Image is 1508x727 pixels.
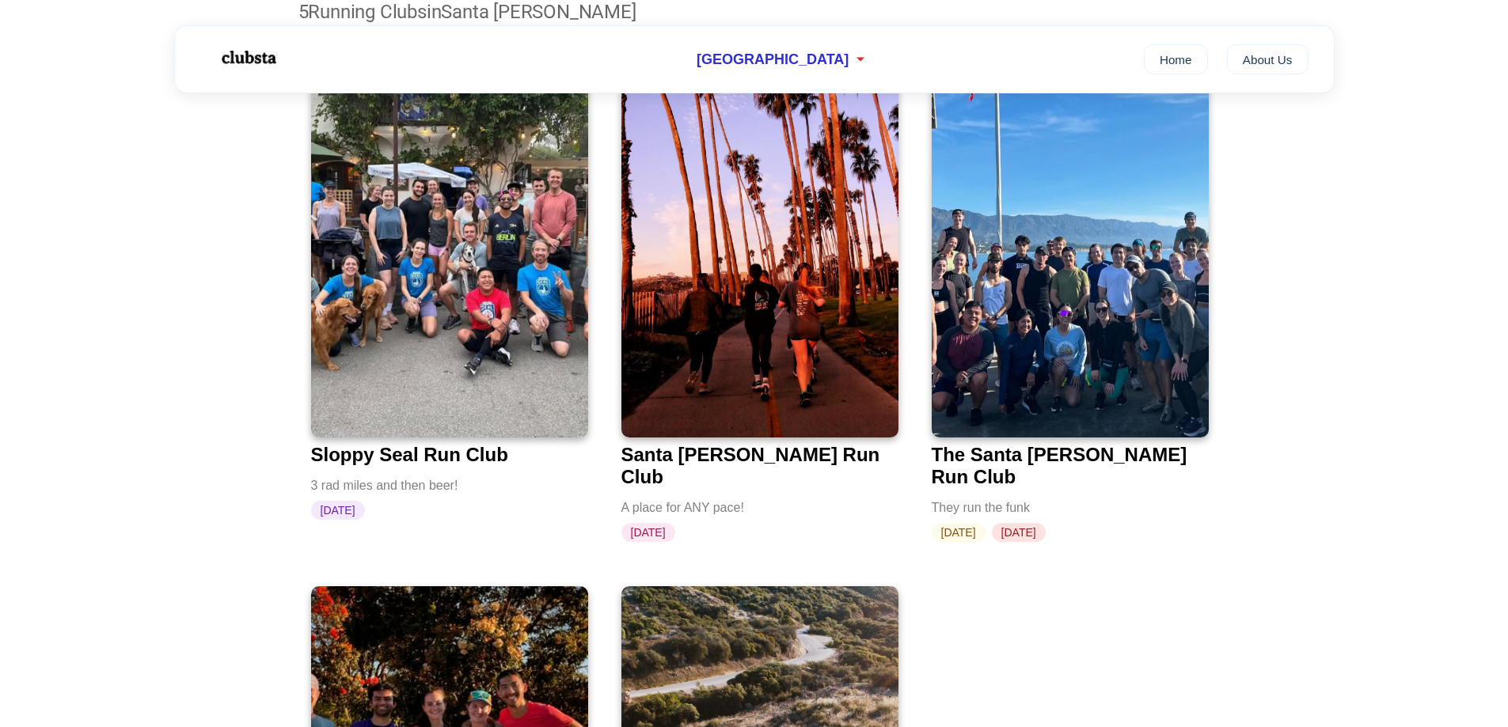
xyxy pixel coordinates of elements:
a: Santa Barbara Run ClubSanta [PERSON_NAME] Run ClubA place for ANY pace![DATE] [621,62,898,542]
a: Sloppy Seal Run ClubSloppy Seal Run Club3 rad miles and then beer![DATE] [311,62,588,520]
a: About Us [1227,44,1309,74]
span: [DATE] [992,523,1046,542]
span: [DATE] [621,523,675,542]
a: Home [1144,44,1208,74]
span: [DATE] [311,501,365,520]
a: The Santa Barbara Run ClubThe Santa [PERSON_NAME] Run ClubThey run the funk[DATE][DATE] [932,62,1209,542]
h2: 5 Running Club s in Santa [PERSON_NAME] [298,1,1210,24]
div: 3 rad miles and then beer! [311,472,588,493]
img: Logo [200,38,295,78]
span: [GEOGRAPHIC_DATA] [697,51,849,68]
img: Sloppy Seal Run Club [311,62,588,437]
div: Santa [PERSON_NAME] Run Club [621,444,892,488]
div: Sloppy Seal Run Club [311,444,508,466]
div: The Santa [PERSON_NAME] Run Club [932,444,1202,488]
img: The Santa Barbara Run Club [932,62,1209,437]
div: A place for ANY pace! [621,494,898,515]
div: They run the funk [932,494,1209,515]
img: Santa Barbara Run Club [621,62,898,437]
span: [DATE] [932,523,986,542]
